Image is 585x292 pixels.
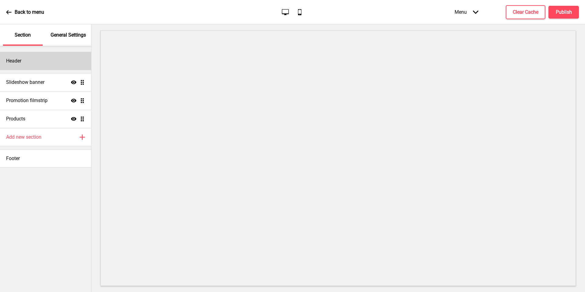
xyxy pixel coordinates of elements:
[15,32,31,38] p: Section
[6,97,48,104] h4: Promotion filmstrip
[6,155,20,162] h4: Footer
[506,5,545,19] button: Clear Cache
[448,3,484,21] div: Menu
[6,58,21,64] h4: Header
[15,9,44,16] p: Back to menu
[513,9,538,16] h4: Clear Cache
[51,32,86,38] p: General Settings
[6,79,44,86] h4: Slideshow banner
[6,134,41,141] h4: Add new section
[548,6,579,19] button: Publish
[6,4,44,20] a: Back to menu
[6,116,25,122] h4: Products
[556,9,572,16] h4: Publish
